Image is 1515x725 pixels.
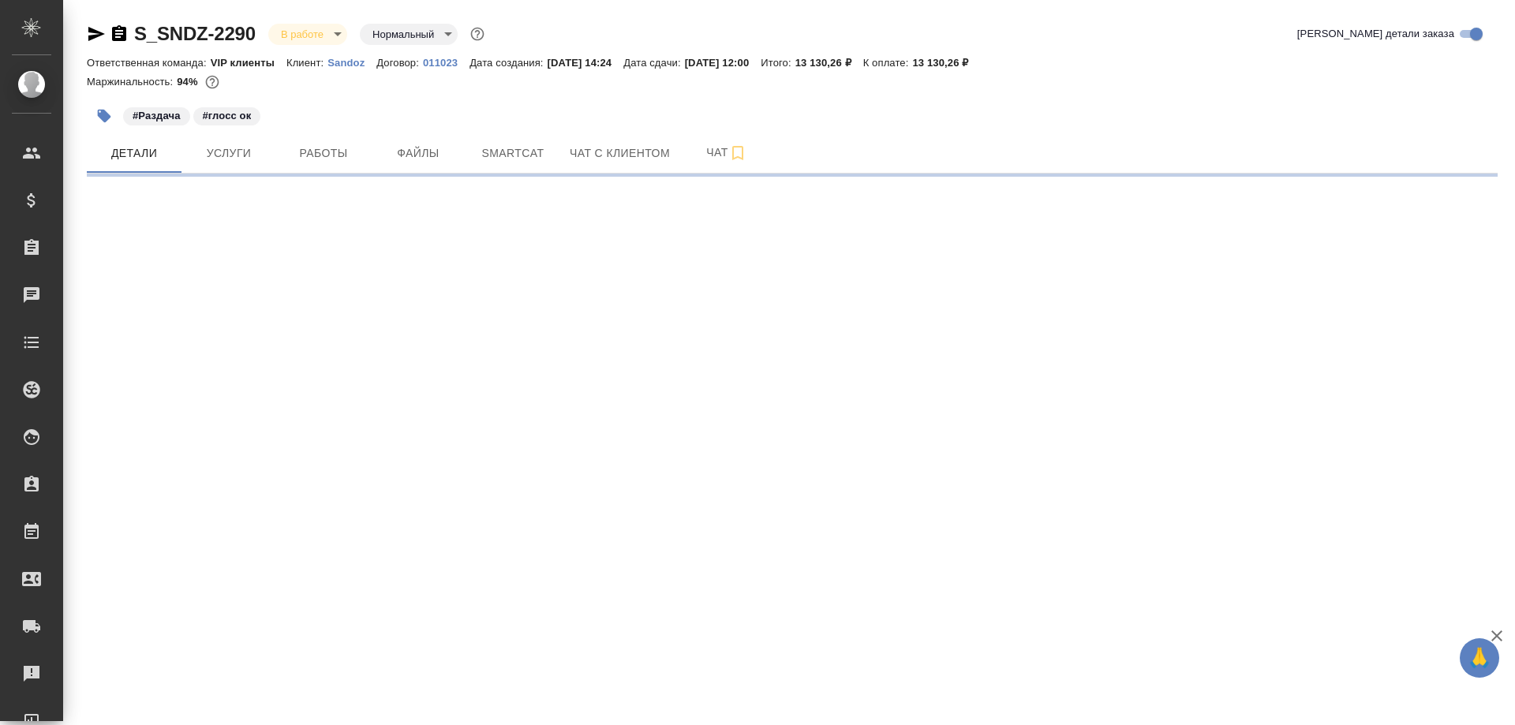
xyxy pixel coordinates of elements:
p: 13 130,26 ₽ [912,57,980,69]
button: Добавить тэг [87,99,122,133]
a: S_SNDZ-2290 [134,23,256,44]
span: Раздача [122,108,192,121]
button: Нормальный [368,28,439,41]
p: Маржинальность: [87,76,177,88]
p: Договор: [376,57,423,69]
p: [DATE] 14:24 [548,57,624,69]
p: 94% [177,76,201,88]
p: Дата создания: [469,57,547,69]
p: Дата сдачи: [623,57,684,69]
span: Работы [286,144,361,163]
span: Чат с клиентом [570,144,670,163]
span: глосс ок [192,108,263,121]
button: Скопировать ссылку [110,24,129,43]
p: VIP клиенты [211,57,286,69]
a: Sandoz [327,55,376,69]
p: #Раздача [133,108,181,124]
p: Итого: [761,57,795,69]
p: К оплате: [863,57,913,69]
p: 011023 [423,57,469,69]
div: В работе [268,24,347,45]
button: Доп статусы указывают на важность/срочность заказа [467,24,488,44]
span: Smartcat [475,144,551,163]
p: #глосс ок [203,108,252,124]
div: В работе [360,24,458,45]
span: Файлы [380,144,456,163]
span: Услуги [191,144,267,163]
p: Ответственная команда: [87,57,211,69]
button: В работе [276,28,328,41]
button: 608.00 RUB; [202,72,223,92]
span: 🙏 [1466,641,1493,675]
span: [PERSON_NAME] детали заказа [1297,26,1454,42]
button: 🙏 [1460,638,1499,678]
p: 13 130,26 ₽ [795,57,863,69]
span: Детали [96,144,172,163]
svg: Подписаться [728,144,747,163]
button: Скопировать ссылку для ЯМессенджера [87,24,106,43]
span: Чат [689,143,765,163]
p: Sandoz [327,57,376,69]
p: Клиент: [286,57,327,69]
p: [DATE] 12:00 [685,57,761,69]
a: 011023 [423,55,469,69]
